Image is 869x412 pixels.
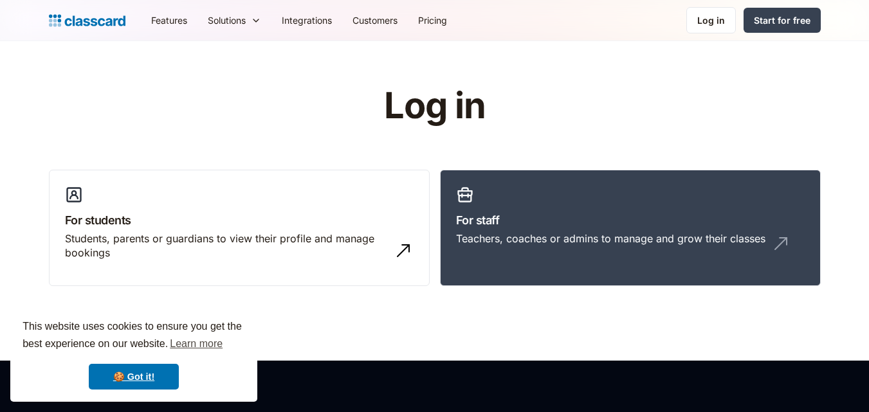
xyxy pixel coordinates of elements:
div: Teachers, coaches or admins to manage and grow their classes [456,231,765,246]
div: Students, parents or guardians to view their profile and manage bookings [65,231,388,260]
div: Start for free [754,13,810,27]
a: Start for free [744,8,821,33]
a: Features [141,6,197,35]
div: cookieconsent [10,307,257,402]
h3: For students [65,211,414,229]
a: learn more about cookies [168,334,224,354]
a: Log in [686,7,736,33]
div: Solutions [208,13,246,27]
a: Pricing [408,6,457,35]
div: Solutions [197,6,271,35]
h1: Log in [230,86,639,126]
h3: For staff [456,211,805,229]
a: For studentsStudents, parents or guardians to view their profile and manage bookings [49,170,430,287]
a: Logo [49,12,125,30]
a: Integrations [271,6,342,35]
a: For staffTeachers, coaches or admins to manage and grow their classes [440,170,821,287]
span: This website uses cookies to ensure you get the best experience on our website. [23,319,245,354]
a: Customers [342,6,408,35]
div: Log in [697,13,725,27]
a: dismiss cookie message [89,364,179,390]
